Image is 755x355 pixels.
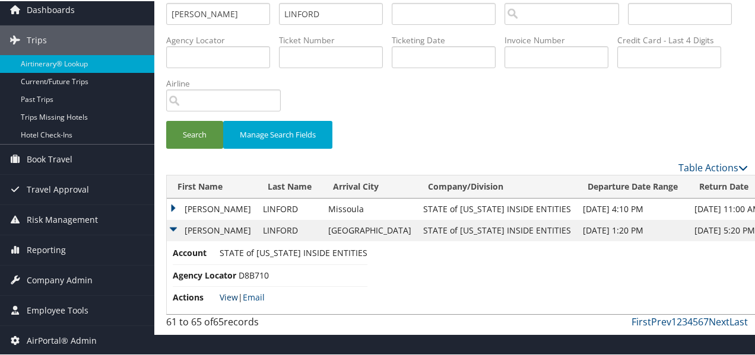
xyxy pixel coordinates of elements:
span: Trips [27,24,47,54]
span: Risk Management [27,204,98,234]
a: 4 [687,314,693,327]
span: AirPortal® Admin [27,325,97,354]
label: Airline [166,76,290,88]
td: [PERSON_NAME] [167,219,257,240]
span: 65 [213,314,224,327]
a: Table Actions [678,160,748,173]
a: 6 [698,314,703,327]
a: 3 [682,314,687,327]
label: Credit Card - Last 4 Digits [617,33,730,45]
a: First [632,314,651,327]
span: Book Travel [27,143,72,173]
th: Last Name: activate to sort column ascending [257,174,322,197]
a: View [220,290,238,302]
td: LINFORD [257,219,322,240]
td: STATE of [US_STATE] INSIDE ENTITIES [417,219,577,240]
span: Employee Tools [27,295,88,324]
span: Account [173,245,217,258]
th: Company/Division [417,174,577,197]
div: 61 to 65 of records [166,314,299,334]
span: D8B710 [239,268,269,280]
a: Email [243,290,265,302]
td: [DATE] 4:10 PM [577,197,689,219]
th: Departure Date Range: activate to sort column descending [577,174,689,197]
a: 7 [703,314,709,327]
label: Agency Locator [166,33,279,45]
span: STATE of [US_STATE] INSIDE ENTITIES [220,246,367,257]
span: Actions [173,290,217,303]
th: First Name: activate to sort column ascending [167,174,257,197]
label: Ticket Number [279,33,392,45]
a: Last [729,314,748,327]
span: Company Admin [27,264,93,294]
a: 1 [671,314,677,327]
label: Invoice Number [505,33,617,45]
button: Search [166,120,223,148]
td: [GEOGRAPHIC_DATA] [322,219,417,240]
a: 5 [693,314,698,327]
span: Travel Approval [27,174,89,203]
td: [PERSON_NAME] [167,197,257,219]
a: 2 [677,314,682,327]
label: Ticketing Date [392,33,505,45]
span: Agency Locator [173,268,236,281]
td: LINFORD [257,197,322,219]
td: STATE of [US_STATE] INSIDE ENTITIES [417,197,577,219]
span: Reporting [27,234,66,264]
button: Manage Search Fields [223,120,332,148]
span: | [220,290,265,302]
a: Prev [651,314,671,327]
td: Missoula [322,197,417,219]
td: [DATE] 1:20 PM [577,219,689,240]
a: Next [709,314,729,327]
th: Arrival City: activate to sort column ascending [322,174,417,197]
